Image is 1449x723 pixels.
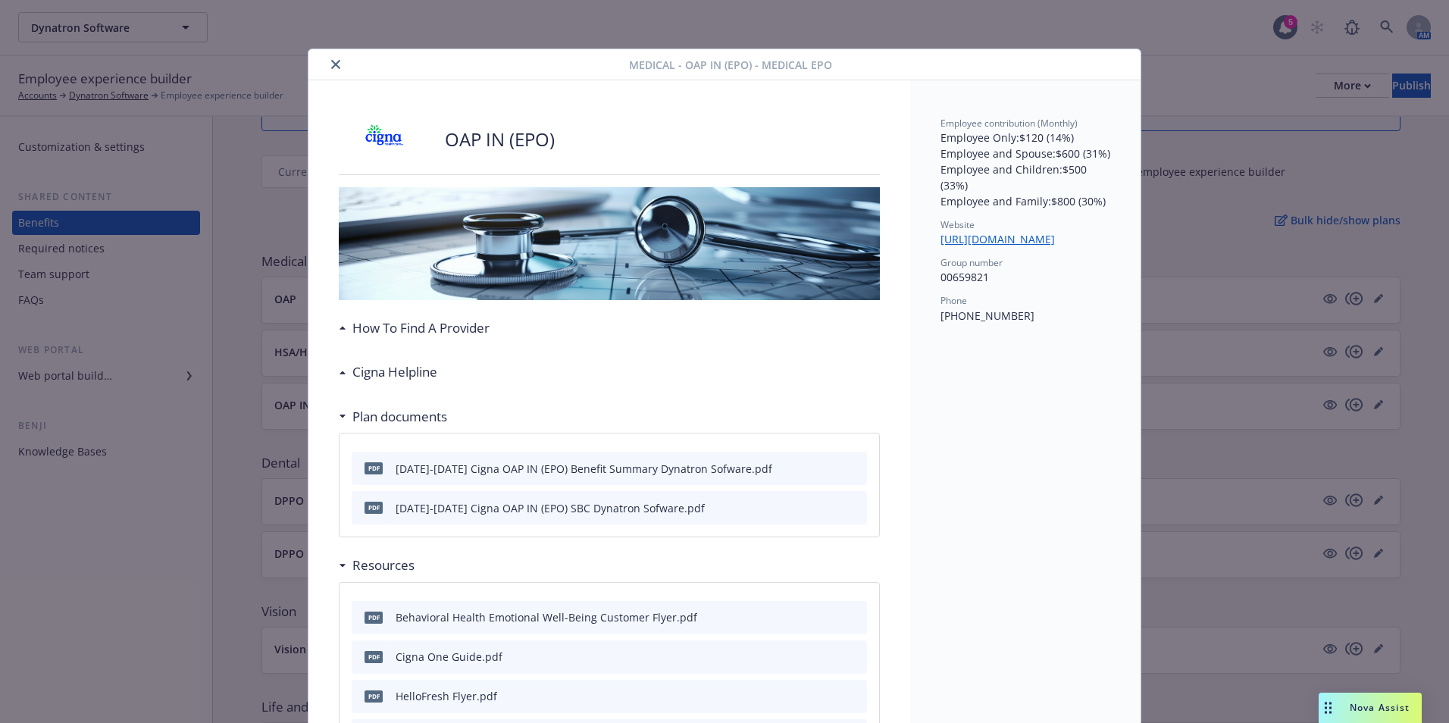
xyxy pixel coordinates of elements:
[847,609,861,625] button: preview file
[823,609,835,625] button: download file
[940,294,967,307] span: Phone
[339,556,415,575] div: Resources
[327,55,345,74] button: close
[940,218,975,231] span: Website
[629,57,832,73] span: Medical - OAP IN (EPO) - Medical EPO
[1350,701,1410,714] span: Nova Assist
[940,130,1110,146] p: Employee Only : $120 (14%)
[940,146,1110,161] p: Employee and Spouse : $600 (31%)
[940,161,1110,193] p: Employee and Children : $500 (33%)
[396,461,772,477] div: [DATE]-[DATE] Cigna OAP IN (EPO) Benefit Summary Dynatron Sofware.pdf
[940,232,1067,246] a: [URL][DOMAIN_NAME]
[396,649,502,665] div: Cigna One Guide.pdf
[339,318,490,338] div: How To Find A Provider
[365,612,383,623] span: pdf
[352,556,415,575] h3: Resources
[445,127,555,152] p: OAP IN (EPO)
[339,362,437,382] div: Cigna Helpline
[1319,693,1338,723] div: Drag to move
[847,500,861,516] button: preview file
[940,117,1078,130] span: Employee contribution (Monthly)
[396,688,497,704] div: HelloFresh Flyer.pdf
[396,500,705,516] div: [DATE]-[DATE] Cigna OAP IN (EPO) SBC Dynatron Sofware.pdf
[823,649,835,665] button: download file
[940,308,1110,324] p: [PHONE_NUMBER]
[847,649,861,665] button: preview file
[823,461,835,477] button: download file
[847,461,861,477] button: preview file
[940,193,1110,209] p: Employee and Family : $800 (30%)
[352,362,437,382] h3: Cigna Helpline
[847,688,861,704] button: preview file
[339,117,430,162] img: CIGNA
[352,407,447,427] h3: Plan documents
[339,407,447,427] div: Plan documents
[396,609,697,625] div: Behavioral Health Emotional Well-Being Customer Flyer.pdf
[940,256,1003,269] span: Group number
[365,502,383,513] span: pdf
[365,462,383,474] span: pdf
[1319,693,1422,723] button: Nova Assist
[823,688,835,704] button: download file
[339,187,880,300] img: banner
[365,690,383,702] span: pdf
[352,318,490,338] h3: How To Find A Provider
[940,269,1110,285] p: 00659821
[365,651,383,662] span: pdf
[823,500,835,516] button: download file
